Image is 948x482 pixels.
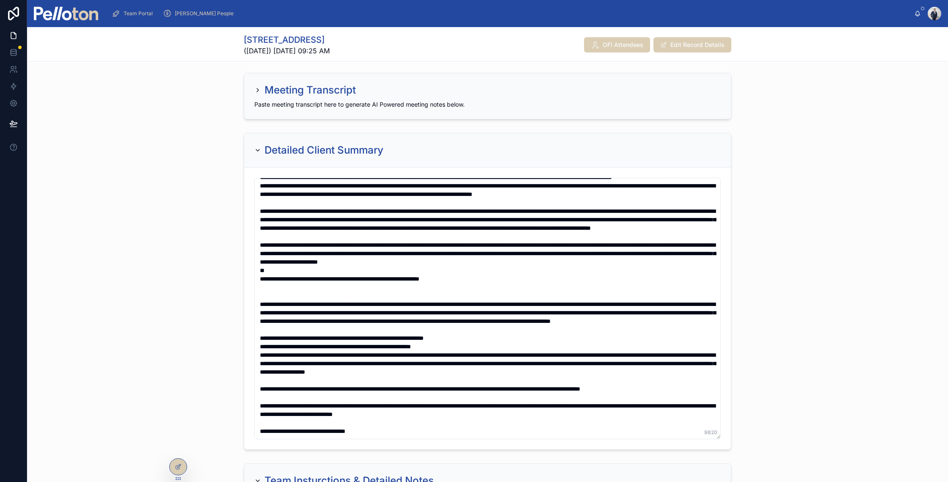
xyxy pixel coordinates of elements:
[603,41,643,49] span: OFI Attendees
[124,10,153,17] span: Team Portal
[175,10,234,17] span: [PERSON_NAME] People
[265,83,356,97] h2: Meeting Transcript
[265,143,383,157] h2: Detailed Client Summary
[653,37,731,52] button: Edit Record Details
[34,7,98,20] img: App logo
[254,101,465,108] span: Paste meeting transcript here to generate AI Powered meeting notes below.
[244,46,330,56] span: ([DATE]) [DATE] 09:25 AM
[105,4,914,23] div: scrollable content
[160,6,240,21] a: [PERSON_NAME] People
[244,34,330,46] h1: [STREET_ADDRESS]
[109,6,159,21] a: Team Portal
[584,37,650,52] button: OFI Attendees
